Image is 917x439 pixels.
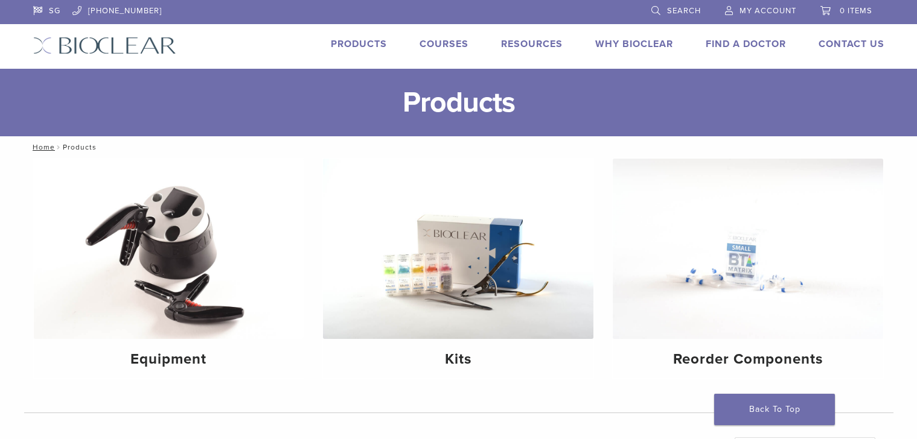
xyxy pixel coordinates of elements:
a: Equipment [34,159,304,378]
nav: Products [24,136,893,158]
a: Why Bioclear [595,38,673,50]
a: Contact Us [819,38,884,50]
img: Reorder Components [613,159,883,339]
img: Bioclear [33,37,176,54]
a: Reorder Components [613,159,883,378]
a: Back To Top [714,394,835,425]
h4: Reorder Components [622,349,874,370]
span: 0 items [840,6,872,16]
a: Kits [323,159,593,378]
img: Equipment [34,159,304,339]
h4: Equipment [43,349,295,370]
span: / [55,144,63,150]
a: Home [29,143,55,151]
a: Products [331,38,387,50]
a: Find A Doctor [706,38,786,50]
span: My Account [740,6,796,16]
a: Resources [501,38,563,50]
span: Search [667,6,701,16]
img: Kits [323,159,593,339]
h4: Kits [333,349,584,370]
a: Courses [420,38,468,50]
